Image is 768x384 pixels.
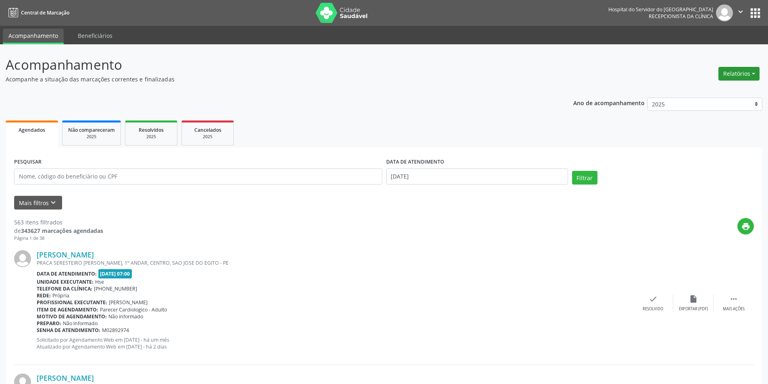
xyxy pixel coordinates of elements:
span: Não informado [108,313,143,320]
b: Profissional executante: [37,299,107,306]
b: Rede: [37,292,51,299]
input: Selecione um intervalo [386,168,568,185]
b: Senha de atendimento: [37,327,100,334]
div: 2025 [68,134,115,140]
button: apps [748,6,762,20]
i: keyboard_arrow_down [49,198,58,207]
b: Telefone da clínica: [37,285,92,292]
span: [PERSON_NAME] [109,299,148,306]
i: insert_drive_file [689,295,698,303]
b: Preparo: [37,320,61,327]
img: img [716,4,733,21]
a: Central de Marcação [6,6,69,19]
b: Unidade executante: [37,278,94,285]
span: [PHONE_NUMBER] [94,285,137,292]
span: Agendados [19,127,45,133]
button: Relatórios [718,67,760,81]
p: Solicitado por Agendamento Web em [DATE] - há um mês Atualizado por Agendamento Web em [DATE] - h... [37,336,633,350]
span: Recepcionista da clínica [649,13,713,20]
span: Parecer Cardiologico - Adulto [100,306,167,313]
div: Hospital do Servidor do [GEOGRAPHIC_DATA] [608,6,713,13]
b: Item de agendamento: [37,306,98,313]
p: Acompanhe a situação das marcações correntes e finalizadas [6,75,535,83]
span: Própria [52,292,69,299]
div: Página 1 de 38 [14,235,103,242]
label: PESQUISAR [14,156,42,168]
div: Mais ações [723,306,745,312]
span: [DATE] 07:00 [98,269,132,278]
i: print [741,222,750,231]
a: Acompanhamento [3,29,64,44]
i: check [649,295,658,303]
span: Não informado [63,320,98,327]
span: Central de Marcação [21,9,69,16]
b: Motivo de agendamento: [37,313,107,320]
div: 2025 [187,134,228,140]
button: Mais filtroskeyboard_arrow_down [14,196,62,210]
span: Não compareceram [68,127,115,133]
label: DATA DE ATENDIMENTO [386,156,444,168]
b: Data de atendimento: [37,270,97,277]
a: [PERSON_NAME] [37,250,94,259]
i:  [736,7,745,16]
a: Beneficiários [72,29,118,43]
input: Nome, código do beneficiário ou CPF [14,168,382,185]
button: print [737,218,754,235]
div: Exportar (PDF) [679,306,708,312]
div: 563 itens filtrados [14,218,103,226]
div: de [14,226,103,235]
div: PRACA SERESTEIRO [PERSON_NAME], 1º ANDAR, CENTRO, SAO JOSE DO EGITO - PE [37,259,633,266]
strong: 343627 marcações agendadas [21,227,103,235]
span: Cancelados [194,127,221,133]
span: Resolvidos [139,127,164,133]
button: Filtrar [572,171,597,185]
div: 2025 [131,134,171,140]
button:  [733,4,748,21]
span: Hse [95,278,104,285]
span: M02892974 [102,327,129,334]
i:  [729,295,738,303]
p: Acompanhamento [6,55,535,75]
img: img [14,250,31,267]
p: Ano de acompanhamento [573,98,645,108]
div: Resolvido [643,306,663,312]
a: [PERSON_NAME] [37,374,94,382]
